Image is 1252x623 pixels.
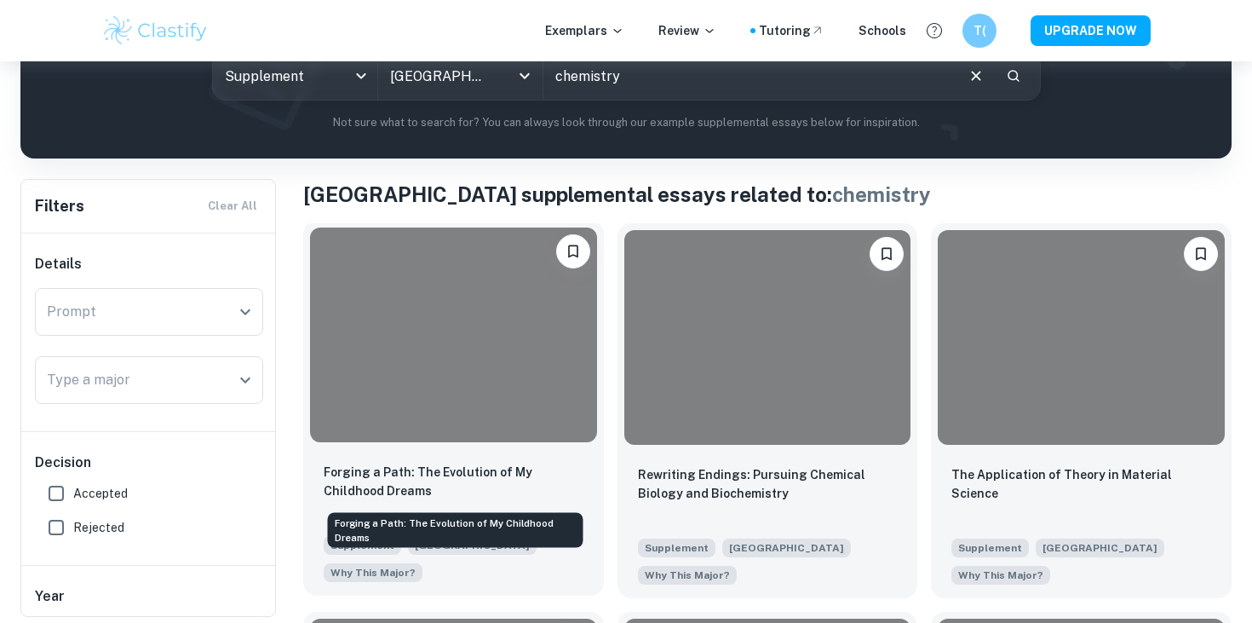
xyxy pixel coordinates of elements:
[303,179,1232,210] h1: [GEOGRAPHIC_DATA] s upplemental essays related to:
[859,21,906,40] a: Schools
[970,21,990,40] h6: T(
[951,564,1050,585] span: Briefly discuss your reasons for pursuing the major you have selected.
[545,21,624,40] p: Exemplars
[1031,15,1151,46] button: UPGRADE NOW
[324,536,401,555] span: Supplement
[233,368,257,392] button: Open
[951,465,1211,503] p: The Application of Theory in Material Science
[920,16,949,45] button: Help and Feedback
[233,300,257,324] button: Open
[303,223,604,598] a: BookmarkForging a Path: The Evolution of My Childhood DreamsSupplement[GEOGRAPHIC_DATA]Briefly di...
[759,21,824,40] a: Tutoring
[513,64,537,88] button: Open
[951,539,1029,557] span: Supplement
[870,237,904,271] button: Bookmark
[638,564,737,585] span: Briefly discuss your reasons for pursuing the major you have selected.
[658,21,716,40] p: Review
[328,513,583,548] div: Forging a Path: The Evolution of My Childhood Dreams
[999,61,1028,90] button: Search
[73,518,124,537] span: Rejected
[35,453,263,473] h6: Decision
[645,568,730,583] span: Why This Major?
[330,565,416,580] span: Why This Major?
[931,223,1232,598] a: BookmarkThe Application of Theory in Material ScienceSupplement[GEOGRAPHIC_DATA]Briefly discuss y...
[543,52,953,100] input: E.g. I want to major in computer science, I helped in a soup kitchen, I want to join the debate t...
[101,14,210,48] img: Clastify logo
[722,539,851,557] span: [GEOGRAPHIC_DATA]
[617,223,918,598] a: BookmarkRewriting Endings: Pursuing Chemical Biology and BiochemistrySupplement[GEOGRAPHIC_DATA]B...
[556,234,590,268] button: Bookmark
[962,14,996,48] button: T(
[213,52,377,100] div: Supplement
[1036,539,1164,557] span: [GEOGRAPHIC_DATA]
[35,586,263,607] h6: Year
[34,114,1218,131] p: Not sure what to search for? You can always look through our example supplemental essays below fo...
[638,465,898,503] p: Rewriting Endings: Pursuing Chemical Biology and Biochemistry
[35,194,84,218] h6: Filters
[73,484,128,503] span: Accepted
[324,562,422,582] span: Briefly discuss your reasons for pursuing the major you have selected.
[35,254,263,274] h6: Details
[638,539,715,557] span: Supplement
[960,60,992,92] button: Clear
[958,568,1043,583] span: Why This Major?
[324,463,583,500] p: Forging a Path: The Evolution of My Childhood Dreams
[1184,237,1218,271] button: Bookmark
[832,182,931,206] span: chemistry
